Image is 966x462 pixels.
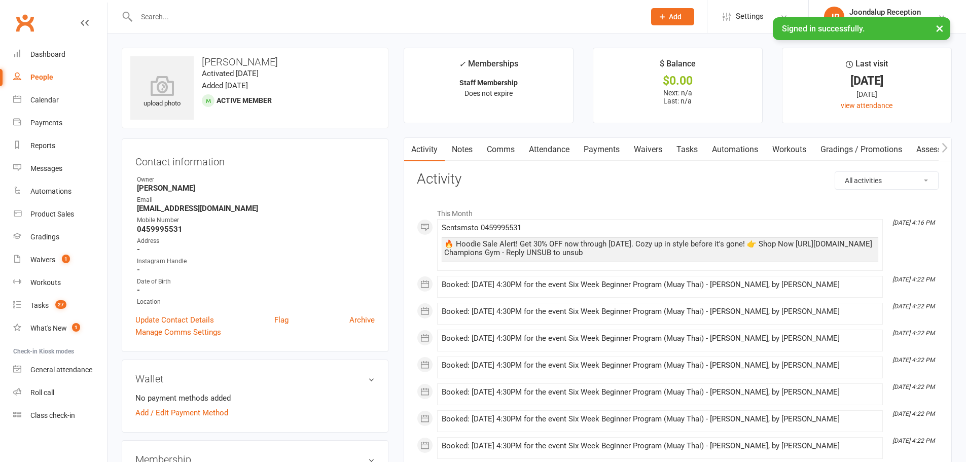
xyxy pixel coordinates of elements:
a: Workouts [13,271,107,294]
i: [DATE] 4:22 PM [892,276,935,283]
h3: Wallet [135,373,375,384]
div: Reports [30,141,55,150]
div: JR [824,7,844,27]
i: [DATE] 4:22 PM [892,383,935,390]
i: [DATE] 4:22 PM [892,410,935,417]
a: Attendance [522,138,577,161]
div: Automations [30,187,71,195]
div: Gradings [30,233,59,241]
strong: [EMAIL_ADDRESS][DOMAIN_NAME] [137,204,375,213]
div: What's New [30,324,67,332]
span: Signed in successfully. [782,24,865,33]
div: Messages [30,164,62,172]
a: Reports [13,134,107,157]
div: Champion [PERSON_NAME] [849,17,938,26]
a: Comms [480,138,522,161]
time: Added [DATE] [202,81,248,90]
div: Workouts [30,278,61,287]
a: Gradings / Promotions [813,138,909,161]
a: Roll call [13,381,107,404]
a: Tasks [669,138,705,161]
input: Search... [133,10,638,24]
a: Workouts [765,138,813,161]
i: ✓ [459,59,466,69]
a: Archive [349,314,375,326]
div: Product Sales [30,210,74,218]
a: Clubworx [12,10,38,35]
div: General attendance [30,366,92,374]
a: Gradings [13,226,107,248]
a: Messages [13,157,107,180]
a: Calendar [13,89,107,112]
div: Calendar [30,96,59,104]
a: Waivers [627,138,669,161]
div: Memberships [459,57,518,76]
div: Joondalup Reception [849,8,938,17]
li: No payment methods added [135,392,375,404]
div: Mobile Number [137,216,375,225]
button: Add [651,8,694,25]
a: Activity [404,138,445,161]
div: Booked: [DATE] 4:30PM for the event Six Week Beginner Program (Muay Thai) - [PERSON_NAME], by [PE... [442,415,878,423]
span: Active member [217,96,272,104]
a: Add / Edit Payment Method [135,407,228,419]
i: [DATE] 4:22 PM [892,330,935,337]
div: Owner [137,175,375,185]
li: This Month [417,203,939,219]
div: Payments [30,119,62,127]
i: [DATE] 4:22 PM [892,357,935,364]
div: Instagram Handle [137,257,375,266]
i: [DATE] 4:22 PM [892,437,935,444]
span: 27 [55,300,66,309]
div: Booked: [DATE] 4:30PM for the event Six Week Beginner Program (Muay Thai) - [PERSON_NAME], by [PE... [442,307,878,316]
a: Payments [13,112,107,134]
span: Does not expire [464,89,513,97]
a: Tasks 27 [13,294,107,317]
h3: [PERSON_NAME] [130,56,380,67]
div: Booked: [DATE] 4:30PM for the event Six Week Beginner Program (Muay Thai) - [PERSON_NAME], by [PE... [442,280,878,289]
button: × [931,17,949,39]
a: Manage Comms Settings [135,326,221,338]
strong: - [137,245,375,254]
i: [DATE] 4:22 PM [892,303,935,310]
strong: Staff Membership [459,79,518,87]
div: Email [137,195,375,205]
a: Waivers 1 [13,248,107,271]
p: Next: n/a Last: n/a [602,89,753,105]
div: Class check-in [30,411,75,419]
span: 1 [62,255,70,263]
div: Location [137,297,375,307]
a: Flag [274,314,289,326]
a: General attendance kiosk mode [13,359,107,381]
a: Automations [13,180,107,203]
div: People [30,73,53,81]
a: Payments [577,138,627,161]
div: $ Balance [660,57,696,76]
strong: - [137,265,375,274]
div: Roll call [30,388,54,397]
div: Booked: [DATE] 4:30PM for the event Six Week Beginner Program (Muay Thai) - [PERSON_NAME], by [PE... [442,361,878,370]
span: 1 [72,323,80,332]
div: [DATE] [792,89,942,100]
div: Waivers [30,256,55,264]
a: Product Sales [13,203,107,226]
div: Dashboard [30,50,65,58]
a: view attendance [841,101,892,110]
div: Booked: [DATE] 4:30PM for the event Six Week Beginner Program (Muay Thai) - [PERSON_NAME], by [PE... [442,334,878,343]
span: Sent sms to 0459995531 [442,223,521,232]
h3: Contact information [135,152,375,167]
a: Automations [705,138,765,161]
div: upload photo [130,76,194,109]
a: Notes [445,138,480,161]
div: Tasks [30,301,49,309]
div: Date of Birth [137,277,375,287]
h3: Activity [417,171,939,187]
span: Add [669,13,682,21]
span: Settings [736,5,764,28]
div: Address [137,236,375,246]
div: 🔥 Hoodie Sale Alert! Get 30% OFF now through [DATE]. Cozy up in style before it's gone! 👉 Shop No... [444,240,876,257]
div: Last visit [846,57,888,76]
div: [DATE] [792,76,942,86]
strong: 0459995531 [137,225,375,234]
i: [DATE] 4:16 PM [892,219,935,226]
